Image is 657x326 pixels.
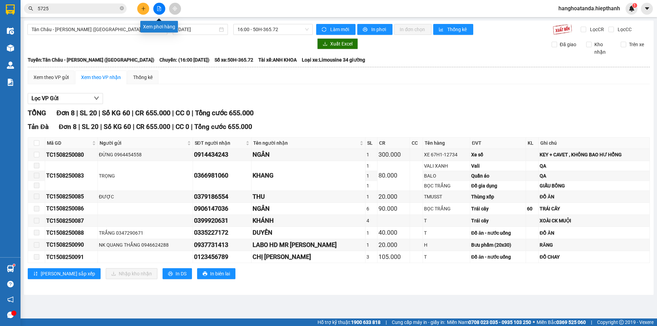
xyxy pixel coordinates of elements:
div: TRẮNG 0347290671 [99,229,192,237]
button: downloadNhập kho nhận [106,268,157,279]
td: 0399920631 [193,215,252,227]
div: 0366981060 [194,171,250,180]
td: TC1508250088 [45,227,98,239]
div: THU [253,192,364,201]
td: TC1508250087 [45,215,98,227]
div: 1 [366,151,376,158]
div: NK QUANG THẮNG 0946624288 [99,241,192,249]
div: 1 [366,193,376,200]
div: LABO HD MR [PERSON_NAME] [253,240,364,250]
td: 0906147036 [193,203,252,215]
span: | [591,318,592,326]
div: Đồ gia dụng [471,182,525,190]
span: file-add [157,6,162,11]
span: SL 20 [82,123,99,131]
span: ⚪️ [533,321,535,324]
b: Công Ty xe khách HIỆP THÀNH [23,5,80,47]
button: printerIn phơi [357,24,392,35]
span: Cung cấp máy in - giấy in: [392,318,445,326]
span: 1 [633,3,636,8]
div: TC1508250086 [46,204,96,213]
div: Thùng xốp [471,193,525,200]
span: SL 20 [80,109,97,117]
td: 0379186554 [193,191,252,203]
th: Tên hàng [423,138,470,149]
div: 0914434243 [194,150,250,159]
input: 15/08/2025 [177,26,218,33]
div: ĐƯỢC [99,193,192,200]
div: 1 [366,241,376,249]
span: | [76,109,78,117]
div: BALO [424,172,469,180]
div: QA [540,162,648,170]
td: 0937731413 [193,239,252,251]
div: CHỊ [PERSON_NAME] [253,252,364,262]
th: SL [365,138,378,149]
button: plus [137,3,149,15]
span: CR 655.000 [135,109,170,117]
div: BỌC TRẮNG [424,205,469,212]
span: Mã GD [47,139,91,147]
span: Hỗ trợ kỹ thuật: [318,318,381,326]
span: CR 655.000 [136,123,170,131]
sup: 1 [632,3,637,8]
td: KHANG [252,161,365,191]
td: TC1508250085 [45,191,98,203]
span: CC 0 [176,123,189,131]
span: Làm mới [330,26,350,33]
span: | [78,123,80,131]
span: Đã giao [557,41,579,48]
span: download [323,41,327,47]
th: CR [377,138,410,149]
div: 0937731413 [194,240,250,250]
div: Đồ ăn - nước uống [471,253,525,261]
span: | [191,123,193,131]
span: CC 0 [176,109,190,117]
input: Tìm tên, số ĐT hoặc mã đơn [38,5,118,12]
img: 9k= [553,24,572,35]
div: XOÀI CK MUỘI [540,217,648,224]
span: bar-chart [439,27,445,32]
span: notification [7,296,14,303]
div: 1 [366,182,376,190]
div: 80.000 [378,171,409,180]
span: Tên người nhận [253,139,358,147]
span: Tổng cước 655.000 [194,123,252,131]
div: 0399920631 [194,216,250,225]
span: In phơi [371,26,387,33]
div: ĐỒ CHAY [540,253,648,261]
sup: 1 [13,264,15,266]
td: 0914434243 [193,149,252,161]
div: 0906147036 [194,204,250,213]
span: Số KG 60 [104,123,131,131]
img: logo-vxr [6,4,15,15]
span: TỔNG [28,109,46,117]
div: Trái cây [471,205,525,212]
span: Thống kê [447,26,468,33]
td: THU [252,191,365,203]
div: TMUSST [424,193,469,200]
span: In biên lai [210,270,230,277]
img: solution-icon [7,79,14,86]
span: close-circle [120,5,124,12]
h2: TĐ1508250153 [4,49,55,60]
strong: 1900 633 818 [351,320,381,325]
div: 90.000 [378,204,409,213]
td: 0366981060 [193,161,252,191]
div: 20.000 [378,192,409,201]
div: Đồ ăn - nước uống [471,229,525,237]
th: Ghi chú [539,138,650,149]
div: H [424,241,469,249]
span: message [7,312,14,318]
button: printerIn DS [163,268,192,279]
img: icon-new-feature [629,5,635,12]
span: | [132,109,133,117]
b: Tuyến: Tân Châu - [PERSON_NAME] ([GEOGRAPHIC_DATA]) [28,57,154,63]
div: Vali [471,162,525,170]
span: hanghoatanda.hiepthanh [553,4,626,13]
span: Trên xe [626,41,647,48]
div: Trái cây [471,217,525,224]
div: Xe số [471,151,525,158]
div: TC1508250080 [46,151,96,159]
th: KL [526,138,539,149]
